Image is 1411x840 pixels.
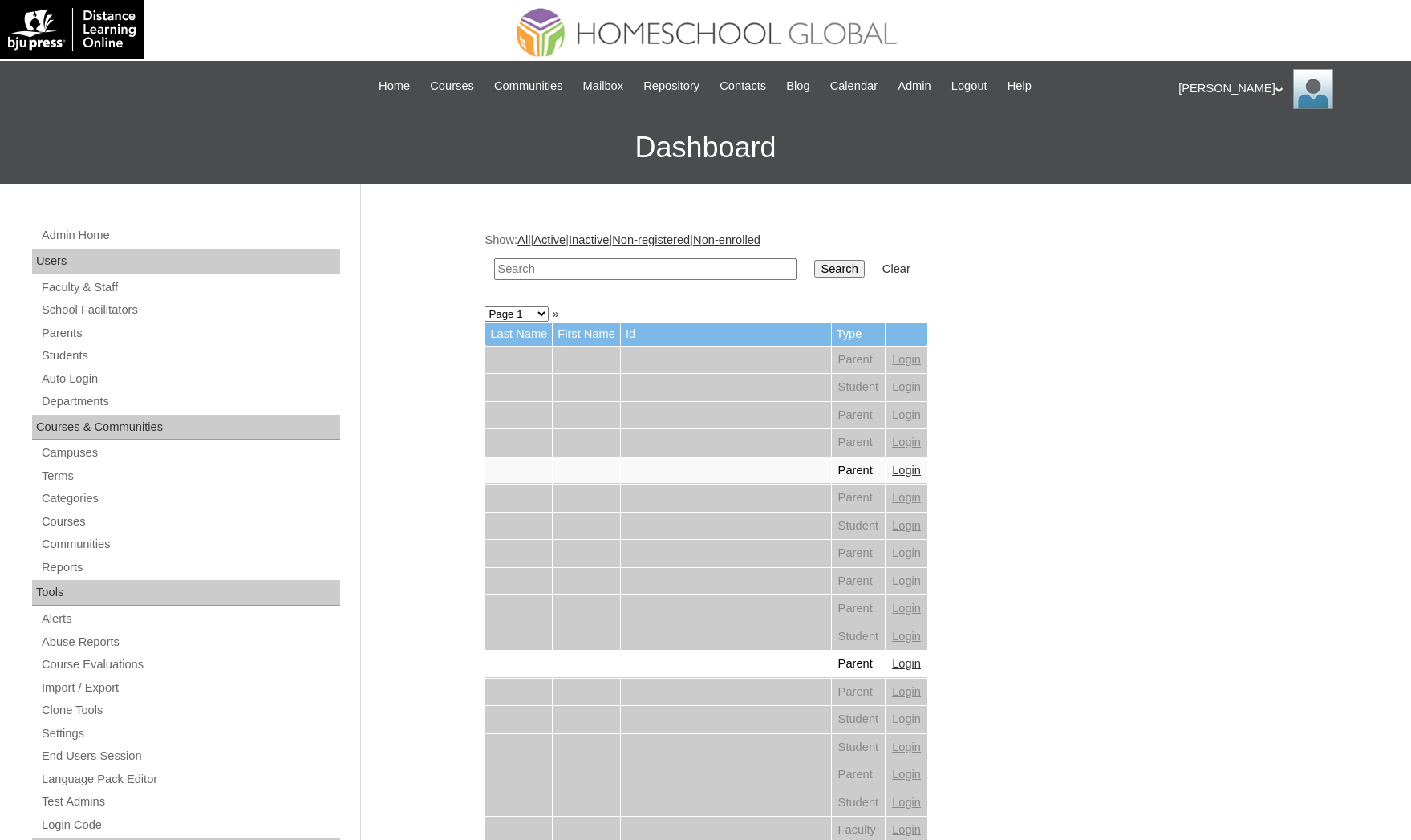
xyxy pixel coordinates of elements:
a: Blog [778,77,817,95]
a: Categories [40,489,340,509]
span: Repository [643,77,699,95]
span: Home [379,77,410,95]
a: Clear [882,262,910,275]
a: All [517,233,530,246]
span: Mailbox [583,77,624,95]
td: Type [832,323,886,346]
a: Communities [40,534,340,554]
a: Login [892,519,921,532]
td: Student [832,789,886,817]
a: Login [892,685,921,698]
div: Users [32,249,340,274]
span: Logout [951,77,987,95]
td: Student [832,734,886,761]
a: Students [40,346,340,366]
a: Login [892,768,921,781]
div: Courses & Communities [32,415,340,440]
a: Help [999,77,1040,95]
td: Parent [832,761,886,789]
a: Departments [40,392,340,412]
a: Calendar [822,77,886,95]
a: Test Admins [40,792,340,812]
a: Login [892,602,921,615]
a: Clone Tools [40,700,340,720]
a: Active [533,233,566,246]
a: Terms [40,466,340,486]
a: Reports [40,558,340,578]
td: Student [832,623,886,651]
h3: Dashboard [8,112,1403,184]
input: Search [814,260,864,278]
a: Login [892,408,921,421]
a: End Users Session [40,746,340,766]
a: Login Code [40,815,340,835]
a: Login [892,436,921,448]
a: Logout [943,77,995,95]
td: Parent [832,595,886,623]
div: [PERSON_NAME] [1178,69,1395,109]
div: Tools [32,580,340,606]
a: Contacts [712,77,774,95]
a: Inactive [569,233,610,246]
td: Last Name [485,323,552,346]
img: Ariane Ebuen [1293,69,1333,109]
td: Parent [832,540,886,567]
a: Login [892,353,921,366]
a: Login [892,796,921,809]
a: Courses [422,77,482,95]
a: Admin Home [40,225,340,246]
a: Import / Export [40,678,340,698]
a: Abuse Reports [40,632,340,652]
a: Mailbox [575,77,632,95]
a: Login [892,657,921,670]
span: Contacts [720,77,766,95]
a: Settings [40,724,340,744]
span: Help [1008,77,1032,95]
a: Campuses [40,443,340,463]
td: Parent [832,485,886,512]
a: » [552,307,558,320]
a: Auto Login [40,369,340,389]
a: Login [892,380,921,393]
td: Parent [832,347,886,374]
a: Language Pack Editor [40,769,340,789]
td: Parent [832,457,886,485]
td: Parent [832,429,886,457]
a: Home [371,77,418,95]
a: Login [892,464,921,477]
td: Student [832,706,886,733]
a: School Facilitators [40,300,340,320]
span: Calendar [830,77,878,95]
td: First Name [553,323,620,346]
span: Blog [786,77,809,95]
a: Login [892,712,921,725]
a: Courses [40,512,340,532]
span: Courses [430,77,474,95]
input: Search [494,258,797,280]
a: Login [892,546,921,559]
a: Login [892,630,921,643]
a: Non-registered [612,233,690,246]
a: Repository [635,77,708,95]
span: Communities [494,77,563,95]
img: logo-white.png [8,8,136,51]
td: Student [832,513,886,540]
a: Login [892,823,921,836]
a: Non-enrolled [693,233,760,246]
div: Show: | | | | [485,232,1279,289]
a: Parents [40,323,340,343]
td: Parent [832,402,886,429]
a: Course Evaluations [40,655,340,675]
a: Login [892,741,921,753]
a: Communities [486,77,571,95]
td: Parent [832,568,886,595]
td: Student [832,374,886,401]
a: Faculty & Staff [40,278,340,298]
a: Login [892,491,921,504]
td: Parent [832,651,886,678]
a: Alerts [40,609,340,629]
td: Id [621,323,831,346]
a: Admin [890,77,939,95]
td: Parent [832,679,886,706]
span: Admin [898,77,931,95]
